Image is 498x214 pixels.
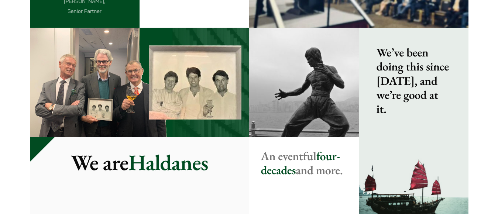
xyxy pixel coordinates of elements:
strong: We’ve been doing this since [DATE], and we’re good at it. [377,45,449,117]
mark: four-decades [261,148,340,178]
strong: An eventful and more. [261,148,343,178]
p: Haldanes [42,149,237,176]
mark: We are [71,148,128,177]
